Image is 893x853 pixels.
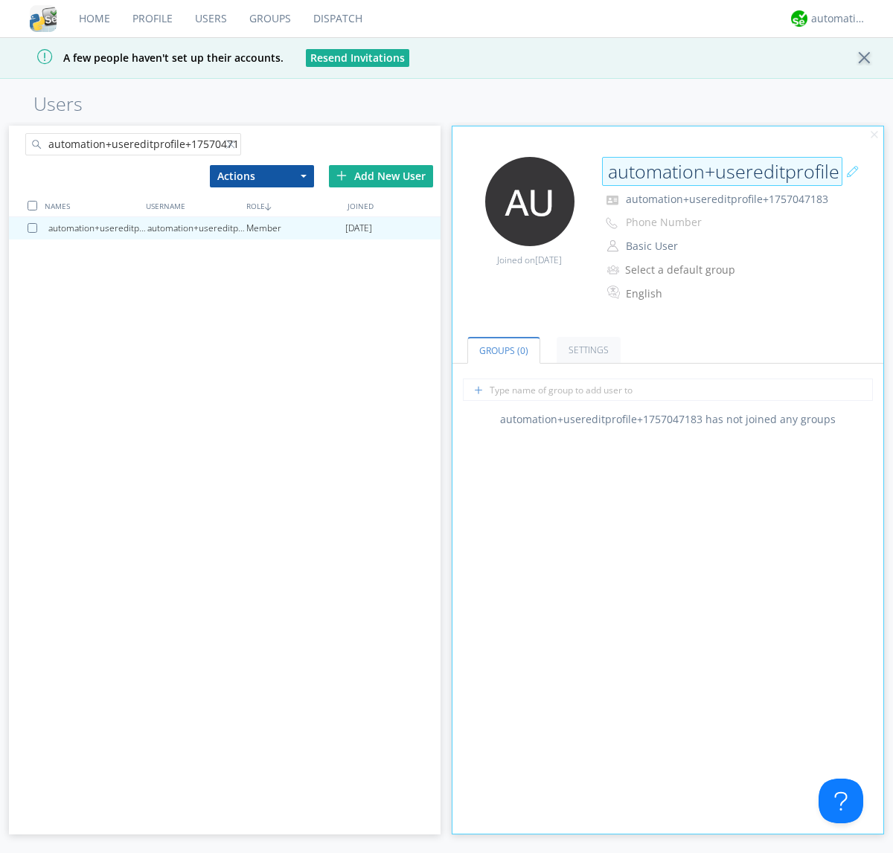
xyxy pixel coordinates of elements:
[41,195,141,216] div: NAMES
[607,240,618,252] img: person-outline.svg
[142,195,243,216] div: USERNAME
[535,254,562,266] span: [DATE]
[607,260,621,280] img: icon-alert-users-thin-outline.svg
[606,217,618,229] img: phone-outline.svg
[467,337,540,364] a: Groups (0)
[621,236,769,257] button: Basic User
[306,49,409,67] button: Resend Invitations
[557,337,621,363] a: Settings
[626,286,750,301] div: English
[48,217,147,239] div: automation+usereditprofile+1757047183
[819,779,863,823] iframe: Toggle Customer Support
[452,412,884,427] div: automation+usereditprofile+1757047183 has not joined any groups
[626,192,828,206] span: automation+usereditprofile+1757047183
[607,283,622,301] img: In groups with Translation enabled, this user's messages will be automatically translated to and ...
[243,195,343,216] div: ROLE
[246,217,345,239] div: Member
[30,5,57,32] img: cddb5a64eb264b2086981ab96f4c1ba7
[485,157,574,246] img: 373638.png
[9,217,441,239] a: automation+usereditprofile+1757047183automation+usereditprofile+1757047183Member[DATE]
[497,254,562,266] span: Joined on
[25,133,241,155] input: Search users
[625,263,749,277] div: Select a default group
[210,165,314,187] button: Actions
[345,217,372,239] span: [DATE]
[869,130,880,141] img: cancel.svg
[147,217,246,239] div: automation+usereditprofile+1757047183
[329,165,433,187] div: Add New User
[336,170,347,181] img: plus.svg
[811,11,867,26] div: automation+atlas
[791,10,807,27] img: d2d01cd9b4174d08988066c6d424eccd
[11,51,284,65] span: A few people haven't set up their accounts.
[463,379,873,401] input: Type name of group to add user to
[602,157,842,187] input: Name
[344,195,444,216] div: JOINED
